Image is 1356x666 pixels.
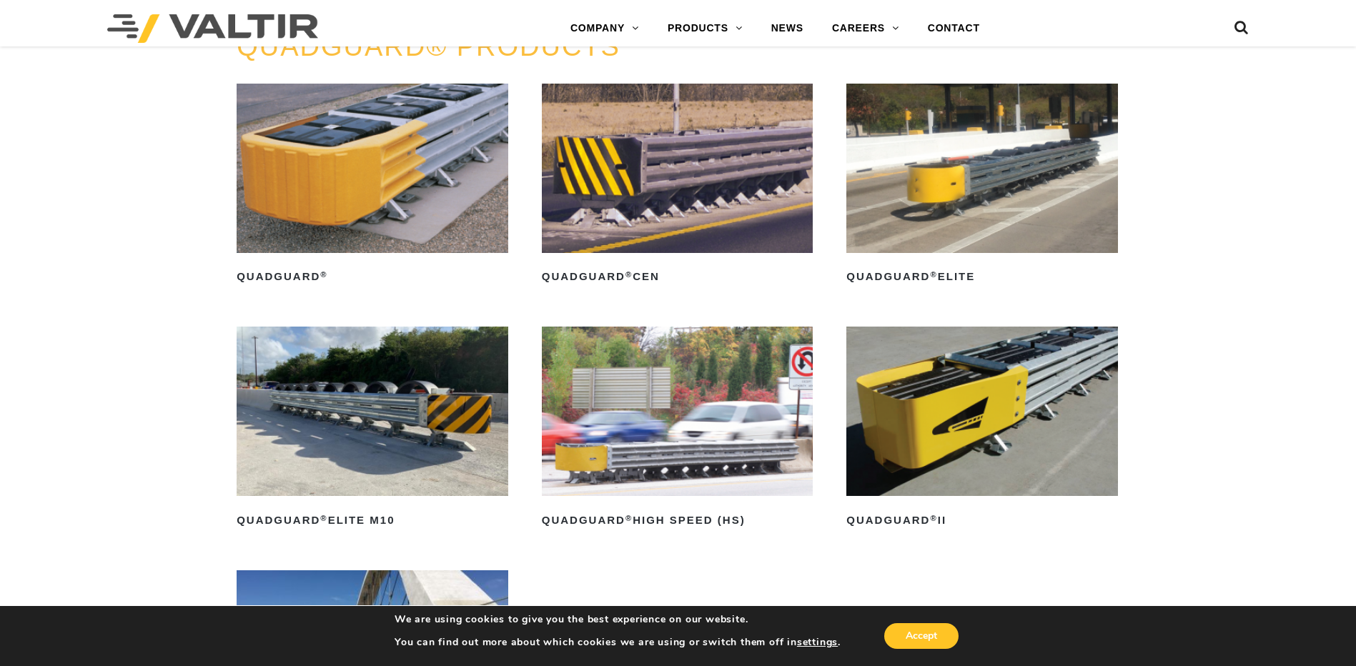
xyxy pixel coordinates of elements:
[237,327,508,532] a: QuadGuard®Elite M10
[237,31,620,61] a: QUADGUARD® PRODUCTS
[846,327,1118,532] a: QuadGuard®II
[556,14,653,43] a: COMPANY
[914,14,994,43] a: CONTACT
[320,514,327,522] sup: ®
[846,266,1118,289] h2: QuadGuard Elite
[237,509,508,532] h2: QuadGuard Elite M10
[930,514,937,522] sup: ®
[542,266,813,289] h2: QuadGuard CEN
[542,509,813,532] h2: QuadGuard High Speed (HS)
[818,14,914,43] a: CAREERS
[625,514,633,522] sup: ®
[542,84,813,289] a: QuadGuard®CEN
[542,327,813,532] a: QuadGuard®High Speed (HS)
[237,266,508,289] h2: QuadGuard
[237,84,508,289] a: QuadGuard®
[395,613,841,626] p: We are using cookies to give you the best experience on our website.
[107,14,318,43] img: Valtir
[395,636,841,649] p: You can find out more about which cookies we are using or switch them off in .
[930,270,937,279] sup: ®
[797,636,838,649] button: settings
[884,623,959,649] button: Accept
[757,14,818,43] a: NEWS
[625,270,633,279] sup: ®
[320,270,327,279] sup: ®
[846,509,1118,532] h2: QuadGuard II
[846,84,1118,289] a: QuadGuard®Elite
[653,14,757,43] a: PRODUCTS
